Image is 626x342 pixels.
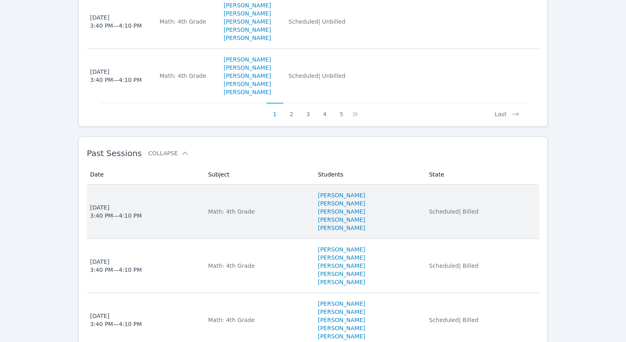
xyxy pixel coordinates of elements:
[87,185,539,239] tr: [DATE]3:40 PM—4:10 PMMath: 4th Grade[PERSON_NAME][PERSON_NAME][PERSON_NAME][PERSON_NAME][PERSON_N...
[90,312,142,328] div: [DATE] 3:40 PM — 4:10 PM
[318,199,365,207] a: [PERSON_NAME]
[488,103,526,118] button: Last
[429,317,478,323] span: Scheduled | Billed
[318,324,365,332] a: [PERSON_NAME]
[318,316,365,324] a: [PERSON_NAME]
[224,80,271,88] a: [PERSON_NAME]
[224,18,271,26] a: [PERSON_NAME]
[318,308,365,316] a: [PERSON_NAME]
[318,270,365,278] a: [PERSON_NAME]
[318,191,365,199] a: [PERSON_NAME]
[318,245,365,254] a: [PERSON_NAME]
[318,216,365,224] a: [PERSON_NAME]
[429,263,478,269] span: Scheduled | Billed
[429,208,478,215] span: Scheduled | Billed
[148,149,189,157] button: Collapse
[208,207,308,216] div: Math: 4th Grade
[224,64,271,72] a: [PERSON_NAME]
[318,300,365,308] a: [PERSON_NAME]
[208,316,308,324] div: Math: 4th Grade
[224,72,271,80] a: [PERSON_NAME]
[90,13,142,30] div: [DATE] 3:40 PM — 4:10 PM
[87,165,203,185] th: Date
[316,103,333,118] button: 4
[318,332,365,340] a: [PERSON_NAME]
[224,55,271,64] a: [PERSON_NAME]
[87,239,539,293] tr: [DATE]3:40 PM—4:10 PMMath: 4th Grade[PERSON_NAME][PERSON_NAME][PERSON_NAME][PERSON_NAME][PERSON_N...
[318,278,365,286] a: [PERSON_NAME]
[283,103,300,118] button: 2
[208,262,308,270] div: Math: 4th Grade
[318,262,365,270] a: [PERSON_NAME]
[224,26,271,34] a: [PERSON_NAME]
[289,73,346,79] span: Scheduled | Unbilled
[90,203,142,220] div: [DATE] 3:40 PM — 4:10 PM
[224,34,271,42] a: [PERSON_NAME]
[90,68,142,84] div: [DATE] 3:40 PM — 4:10 PM
[333,103,350,118] button: 5
[313,165,424,185] th: Students
[318,224,365,232] a: [PERSON_NAME]
[224,88,271,96] a: [PERSON_NAME]
[90,258,142,274] div: [DATE] 3:40 PM — 4:10 PM
[203,165,313,185] th: Subject
[160,18,214,26] div: Math: 4th Grade
[160,72,214,80] div: Math: 4th Grade
[87,148,142,158] span: Past Sessions
[300,103,317,118] button: 3
[424,165,539,185] th: State
[318,207,365,216] a: [PERSON_NAME]
[87,49,539,103] tr: [DATE]3:40 PM—4:10 PMMath: 4th Grade[PERSON_NAME][PERSON_NAME][PERSON_NAME][PERSON_NAME][PERSON_N...
[267,103,283,118] button: 1
[289,18,346,25] span: Scheduled | Unbilled
[224,1,271,9] a: [PERSON_NAME]
[224,9,271,18] a: [PERSON_NAME]
[318,254,365,262] a: [PERSON_NAME]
